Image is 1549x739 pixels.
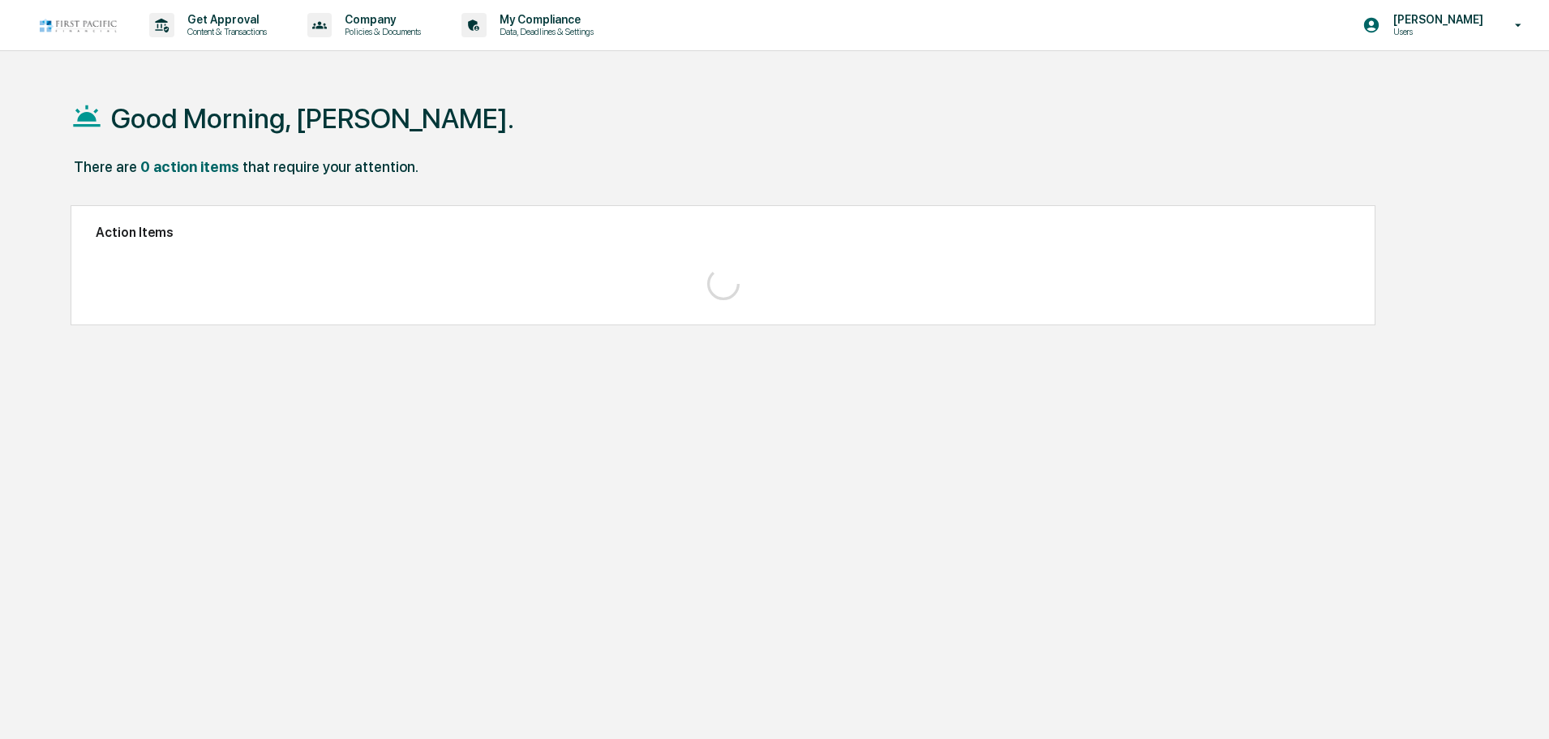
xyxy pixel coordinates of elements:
[111,102,514,135] h1: Good Morning, [PERSON_NAME].
[332,13,429,26] p: Company
[487,13,602,26] p: My Compliance
[1380,26,1491,37] p: Users
[487,26,602,37] p: Data, Deadlines & Settings
[1380,13,1491,26] p: [PERSON_NAME]
[174,26,275,37] p: Content & Transactions
[332,26,429,37] p: Policies & Documents
[74,158,137,175] div: There are
[39,18,117,33] img: logo
[174,13,275,26] p: Get Approval
[242,158,418,175] div: that require your attention.
[140,158,239,175] div: 0 action items
[96,225,1350,240] h2: Action Items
